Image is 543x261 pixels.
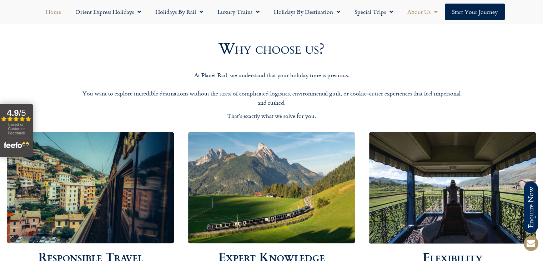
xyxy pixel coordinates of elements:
[82,71,461,107] p: At Planet Rail, we understand that your holiday time is precious. You want to explore incredible ...
[68,4,148,20] a: Orient Express Holidays
[267,4,347,20] a: Holidays by Destination
[39,4,68,20] a: Home
[400,4,445,20] a: About Us
[210,4,267,20] a: Luxury Trains
[90,41,454,56] h2: Why choose us?
[82,112,461,121] p: That’s exactly what we solve for you.
[148,4,210,20] a: Holidays by Rail
[4,4,539,20] nav: Menu
[445,4,505,20] a: Start your Journey
[347,4,400,20] a: Special Trips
